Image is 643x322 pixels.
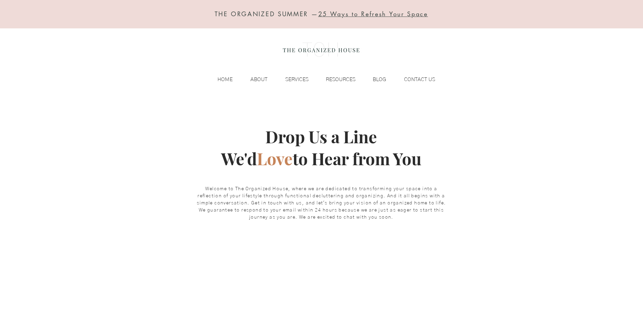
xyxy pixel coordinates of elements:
a: RESOURCES [312,74,359,84]
img: the organized house [280,36,363,63]
p: HOME [214,74,236,84]
a: HOME [204,74,236,84]
p: CONTACT US [401,74,438,84]
span: Welcome to The Organized House, where we are dedicated to transforming your space into a reflecti... [197,187,446,220]
p: ABOUT [247,74,271,84]
p: SERVICES [282,74,312,84]
span: Love [257,147,293,169]
a: SERVICES [271,74,312,84]
a: 25 Ways to Refresh Your Space [318,10,428,18]
a: CONTACT US [390,74,438,84]
nav: Site [204,74,438,84]
a: BLOG [359,74,390,84]
span: THE ORGANIZED SUMMER — [215,10,428,18]
p: BLOG [369,74,390,84]
a: ABOUT [236,74,271,84]
span: Drop Us a Line We'd to Hear from You [221,125,422,169]
p: RESOURCES [322,74,359,84]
